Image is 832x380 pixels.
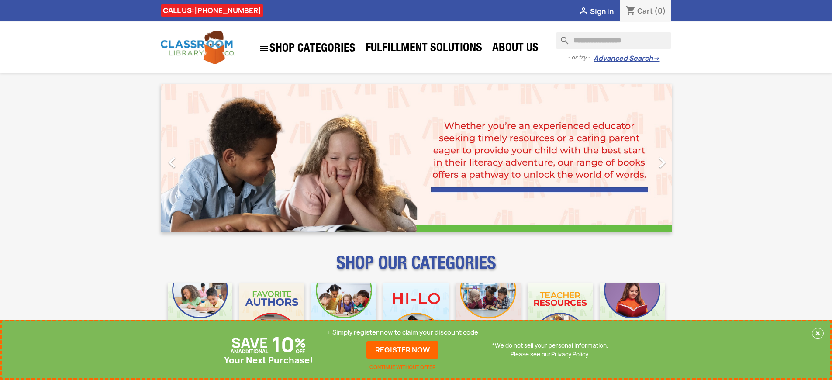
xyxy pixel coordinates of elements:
img: CLC_Fiction_Nonfiction_Mobile.jpg [456,283,521,348]
span: - or try - [568,53,594,62]
input: Search [556,32,671,49]
a: Advanced Search→ [594,54,659,63]
i:  [578,7,589,17]
img: CLC_Teacher_Resources_Mobile.jpg [528,283,593,348]
a: SHOP CATEGORIES [255,39,360,58]
span: Cart [637,6,653,16]
i: shopping_cart [625,6,636,17]
img: CLC_Bulk_Mobile.jpg [168,283,233,348]
img: CLC_Phonics_And_Decodables_Mobile.jpg [311,283,376,348]
a: Next [595,84,672,232]
i:  [161,152,183,173]
img: CLC_Favorite_Authors_Mobile.jpg [239,283,304,348]
img: CLC_HiLo_Mobile.jpg [383,283,449,348]
i: search [556,32,566,42]
a: [PHONE_NUMBER] [194,6,261,15]
span: → [653,54,659,63]
a:  Sign in [578,7,614,16]
img: Classroom Library Company [161,31,235,64]
div: CALL US: [161,4,263,17]
a: Previous [161,84,238,232]
a: Fulfillment Solutions [361,40,487,58]
ul: Carousel container [161,84,672,232]
p: SHOP OUR CATEGORIES [161,260,672,276]
span: (0) [654,6,666,16]
a: About Us [488,40,543,58]
i:  [259,43,269,54]
span: Sign in [590,7,614,16]
img: CLC_Dyslexia_Mobile.jpg [600,283,665,348]
i:  [651,152,673,173]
